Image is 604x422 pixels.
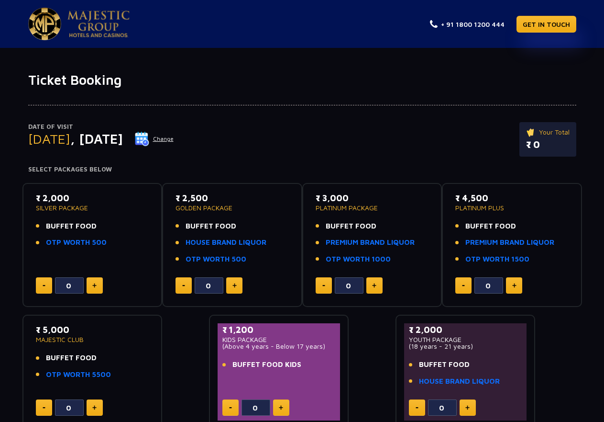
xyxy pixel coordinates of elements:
p: ₹ 2,000 [409,323,522,336]
p: ₹ 4,500 [455,192,569,205]
img: plus [92,405,97,410]
img: plus [232,283,237,288]
a: HOUSE BRAND LIQUOR [186,237,266,248]
span: BUFFET FOOD [46,353,97,364]
img: plus [465,405,470,410]
a: HOUSE BRAND LIQUOR [419,376,500,387]
span: BUFFET FOOD [326,221,376,232]
a: OTP WORTH 1000 [326,254,391,265]
p: SILVER PACKAGE [36,205,149,211]
a: GET IN TOUCH [516,16,576,33]
img: Majestic Pride [67,11,130,37]
p: (18 years - 21 years) [409,343,522,350]
img: Majestic Pride [28,8,61,40]
a: OTP WORTH 500 [186,254,246,265]
img: ticket [526,127,536,137]
button: Change [134,131,174,147]
img: plus [512,283,516,288]
p: (Above 4 years - Below 17 years) [222,343,336,350]
p: YOUTH PACKAGE [409,336,522,343]
p: KIDS PACKAGE [222,336,336,343]
a: OTP WORTH 5500 [46,369,111,380]
img: minus [322,285,325,286]
span: [DATE] [28,131,70,147]
img: minus [462,285,465,286]
h1: Ticket Booking [28,72,576,88]
img: minus [43,285,45,286]
p: ₹ 3,000 [316,192,429,205]
span: BUFFET FOOD [419,359,470,370]
p: PLATINUM PLUS [455,205,569,211]
img: plus [372,283,376,288]
img: plus [279,405,283,410]
img: minus [182,285,185,286]
h4: Select Packages Below [28,166,576,173]
a: OTP WORTH 500 [46,237,107,248]
span: , [DATE] [70,131,123,147]
p: GOLDEN PACKAGE [176,205,289,211]
p: Date of Visit [28,122,174,132]
p: ₹ 2,500 [176,192,289,205]
a: + 91 1800 1200 444 [430,19,505,29]
p: PLATINUM PACKAGE [316,205,429,211]
p: ₹ 5,000 [36,323,149,336]
span: BUFFET FOOD [186,221,236,232]
span: BUFFET FOOD [465,221,516,232]
span: BUFFET FOOD KIDS [232,359,301,370]
a: PREMIUM BRAND LIQUOR [326,237,415,248]
img: minus [416,407,418,409]
p: ₹ 1,200 [222,323,336,336]
p: ₹ 0 [526,137,570,152]
img: plus [92,283,97,288]
p: MAJESTIC CLUB [36,336,149,343]
p: Your Total [526,127,570,137]
img: minus [43,407,45,409]
img: minus [229,407,232,409]
span: BUFFET FOOD [46,221,97,232]
a: OTP WORTH 1500 [465,254,529,265]
a: PREMIUM BRAND LIQUOR [465,237,554,248]
p: ₹ 2,000 [36,192,149,205]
